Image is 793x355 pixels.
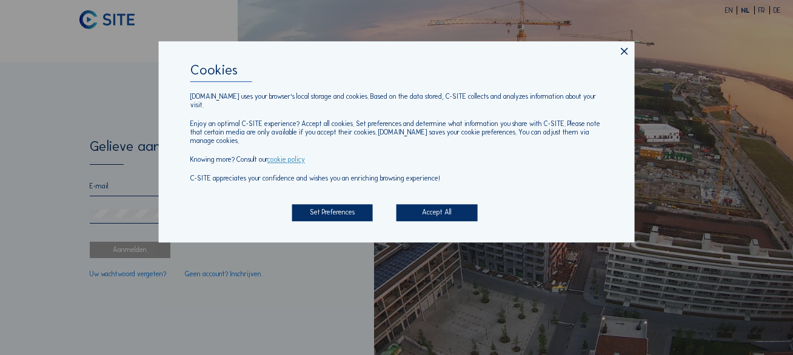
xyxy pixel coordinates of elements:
p: Knowing more? Consult our [190,156,603,164]
p: [DOMAIN_NAME] uses your browser's local storage and cookies. Based on the data stored, C-SITE col... [190,93,603,110]
p: C-SITE appreciates your confidence and wishes you an enriching browsing experience! [190,175,603,184]
a: cookie policy [267,155,305,164]
div: Set Preferences [292,204,372,221]
div: Cookies [190,63,603,82]
div: Accept All [396,204,477,221]
p: Enjoy an optimal C-SITE experience? Accept all cookies. Set preferences and determine what inform... [190,121,603,145]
